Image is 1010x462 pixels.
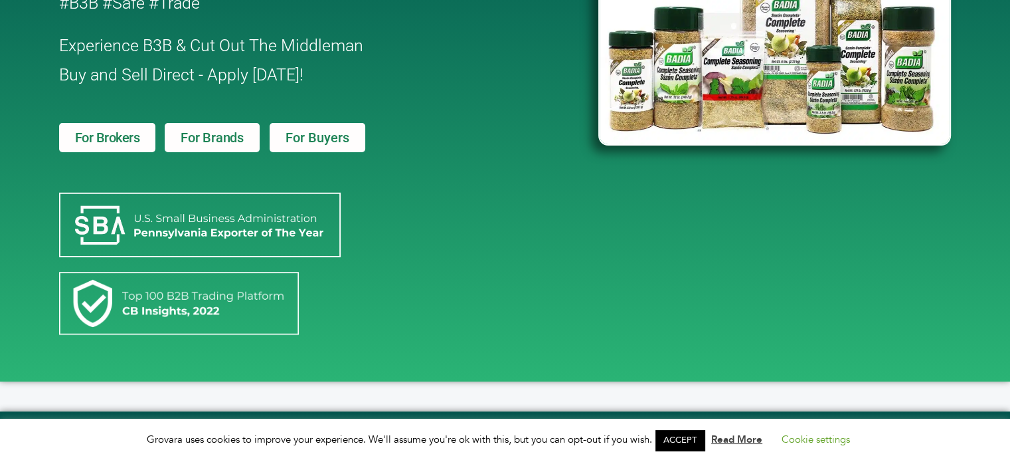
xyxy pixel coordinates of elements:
a: Read More [711,433,762,446]
a: For Buyers [270,123,365,152]
span: For Brokers [75,131,140,144]
span: Grovara uses cookies to improve your experience. We'll assume you're ok with this, but you can op... [147,433,863,446]
a: For Brokers [59,123,156,152]
span: For Brands [181,131,244,144]
span: Buy and Sell Direct - Apply [DATE]! [59,65,303,84]
span: For Buyers [286,131,349,144]
a: ACCEPT [655,430,705,451]
a: Cookie settings [782,433,850,446]
a: For Brands [165,123,260,152]
span: Experience B3B & Cut Out The Middleman [59,36,363,55]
